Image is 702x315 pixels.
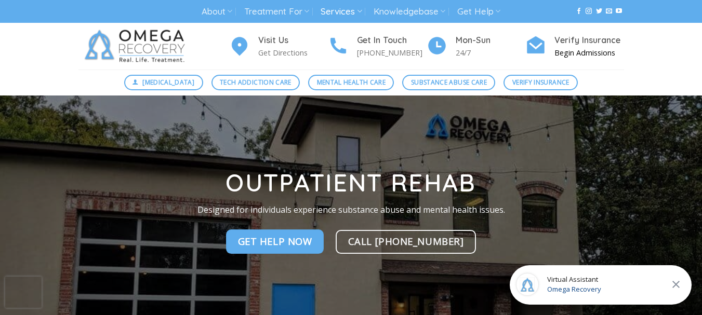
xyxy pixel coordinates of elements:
span: Get Help NOw [238,234,312,249]
a: Follow on YouTube [616,8,622,15]
a: Get In Touch [PHONE_NUMBER] [328,34,427,59]
p: Get Directions [258,47,328,59]
a: Get Help [457,2,500,21]
a: [MEDICAL_DATA] [124,75,203,90]
a: Send us an email [606,8,612,15]
h4: Mon-Sun [456,34,525,47]
a: Verify Insurance [504,75,578,90]
a: About [202,2,232,21]
a: Call [PHONE_NUMBER] [336,230,476,254]
a: Follow on Instagram [586,8,592,15]
a: Follow on Twitter [596,8,602,15]
a: Tech Addiction Care [211,75,300,90]
span: Substance Abuse Care [411,77,487,87]
a: Treatment For [244,2,309,21]
span: [MEDICAL_DATA] [142,77,194,87]
a: Substance Abuse Care [402,75,495,90]
a: Mental Health Care [308,75,394,90]
a: Get Help NOw [226,230,324,254]
strong: Outpatient Rehab [226,168,476,198]
a: Visit Us Get Directions [229,34,328,59]
a: Follow on Facebook [576,8,582,15]
span: Verify Insurance [512,77,569,87]
span: Call [PHONE_NUMBER] [348,234,464,249]
span: Mental Health Care [317,77,386,87]
p: Begin Admissions [554,47,624,59]
p: 24/7 [456,47,525,59]
iframe: reCAPTCHA [5,277,42,308]
p: [PHONE_NUMBER] [357,47,427,59]
a: Services [321,2,362,21]
a: Verify Insurance Begin Admissions [525,34,624,59]
a: Knowledgebase [374,2,445,21]
span: Tech Addiction Care [220,77,292,87]
h4: Get In Touch [357,34,427,47]
h4: Visit Us [258,34,328,47]
p: Designed for individuals experience substance abuse and mental health issues. [183,203,520,217]
img: Omega Recovery [78,23,195,70]
h4: Verify Insurance [554,34,624,47]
